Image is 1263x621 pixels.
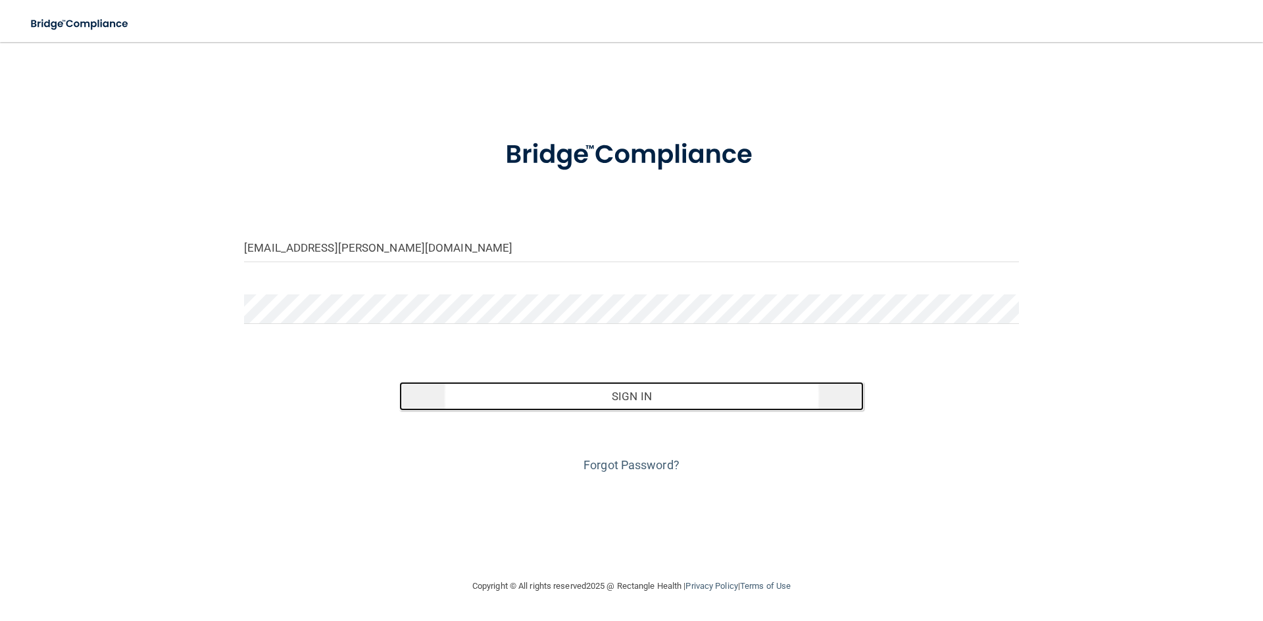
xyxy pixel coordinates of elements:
a: Terms of Use [740,581,791,591]
input: Email [244,233,1019,262]
div: Copyright © All rights reserved 2025 @ Rectangle Health | | [391,565,872,607]
a: Privacy Policy [685,581,737,591]
img: bridge_compliance_login_screen.278c3ca4.svg [20,11,141,37]
button: Sign In [399,382,864,411]
a: Forgot Password? [583,458,680,472]
img: bridge_compliance_login_screen.278c3ca4.svg [478,121,785,189]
